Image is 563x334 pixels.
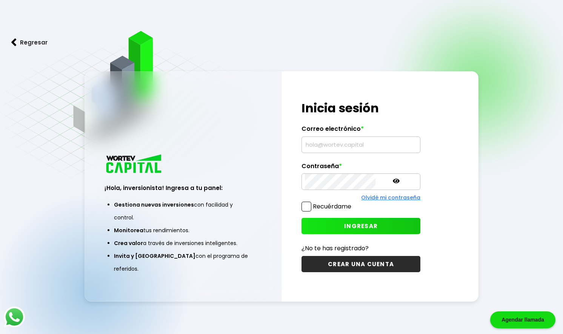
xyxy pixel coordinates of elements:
[114,224,252,237] li: tus rendimientos.
[305,137,417,153] input: hola@wortev.capital
[114,227,143,234] span: Monitorea
[11,38,17,46] img: flecha izquierda
[301,125,420,136] label: Correo electrónico
[105,153,164,176] img: logo_wortev_capital
[114,250,252,275] li: con el programa de referidos.
[114,201,194,208] span: Gestiona nuevas inversiones
[4,306,25,328] img: logos_whatsapp-icon.242b2217.svg
[105,184,262,192] h3: ¡Hola, inversionista! Ingresa a tu panel:
[114,239,143,247] span: Crea valor
[301,218,420,234] button: INGRESAR
[114,252,195,260] span: Invita y [GEOGRAPHIC_DATA]
[114,198,252,224] li: con facilidad y control.
[301,244,420,272] a: ¿No te has registrado?CREAR UNA CUENTA
[361,194,420,201] a: Olvidé mi contraseña
[301,256,420,272] button: CREAR UNA CUENTA
[301,162,420,174] label: Contraseña
[114,237,252,250] li: a través de inversiones inteligentes.
[301,99,420,117] h1: Inicia sesión
[344,222,378,230] span: INGRESAR
[490,311,555,328] div: Agendar llamada
[313,202,351,211] label: Recuérdame
[301,244,420,253] p: ¿No te has registrado?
